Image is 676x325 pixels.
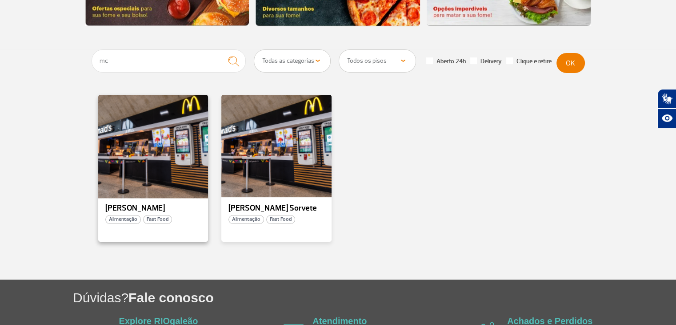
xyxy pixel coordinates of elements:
label: Aberto 24h [426,57,466,65]
span: Fast Food [143,215,172,224]
label: Clique e retire [506,57,552,65]
p: [PERSON_NAME] [105,204,201,213]
button: OK [556,53,585,73]
span: Alimentação [105,215,141,224]
h1: Dúvidas? [73,288,676,307]
button: Abrir recursos assistivos. [657,109,676,128]
button: Abrir tradutor de língua de sinais. [657,89,676,109]
input: Digite o que procura [92,49,246,73]
p: [PERSON_NAME] Sorvete [228,204,324,213]
span: Fale conosco [128,290,214,305]
span: Fast Food [266,215,295,224]
span: Alimentação [228,215,264,224]
div: Plugin de acessibilidade da Hand Talk. [657,89,676,128]
label: Delivery [470,57,502,65]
